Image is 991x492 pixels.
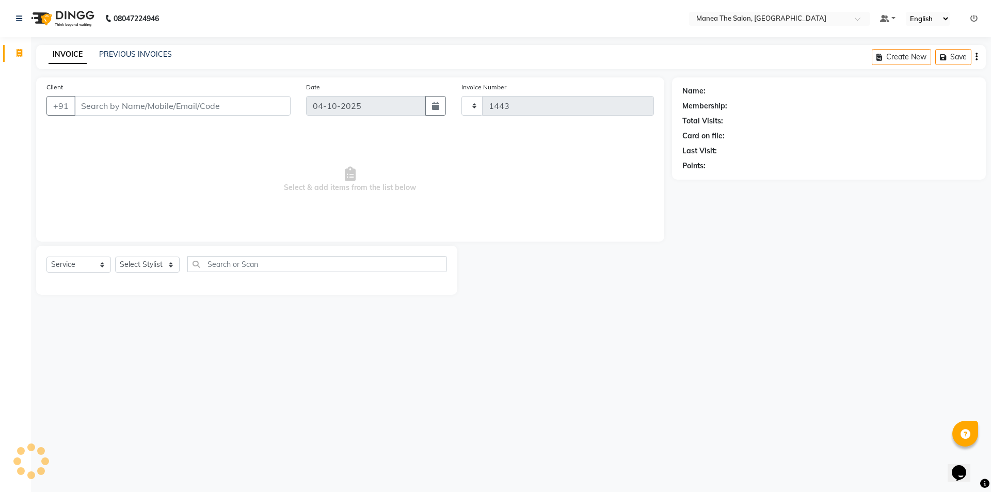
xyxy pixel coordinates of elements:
[935,49,971,65] button: Save
[682,131,725,141] div: Card on file:
[46,128,654,231] span: Select & add items from the list below
[948,451,981,482] iframe: chat widget
[49,45,87,64] a: INVOICE
[682,86,706,97] div: Name:
[682,146,717,156] div: Last Visit:
[306,83,320,92] label: Date
[682,116,723,126] div: Total Visits:
[187,256,447,272] input: Search or Scan
[46,83,63,92] label: Client
[682,161,706,171] div: Points:
[99,50,172,59] a: PREVIOUS INVOICES
[114,4,159,33] b: 08047224946
[682,101,727,112] div: Membership:
[46,96,75,116] button: +91
[26,4,97,33] img: logo
[461,83,506,92] label: Invoice Number
[872,49,931,65] button: Create New
[74,96,291,116] input: Search by Name/Mobile/Email/Code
